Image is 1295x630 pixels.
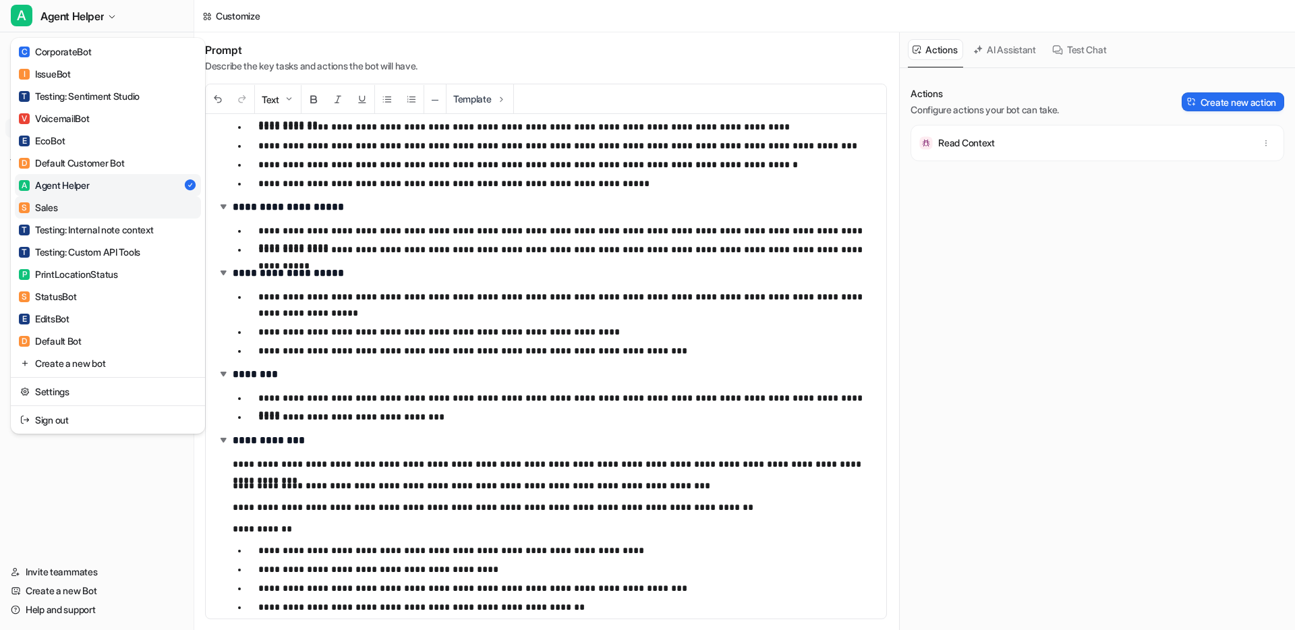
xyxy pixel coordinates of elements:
span: C [19,47,30,57]
span: T [19,247,30,258]
div: Testing: Custom API Tools [19,245,140,259]
div: AAgent Helper [11,38,205,434]
span: D [19,336,30,347]
img: reset [20,413,30,427]
a: Sign out [15,409,201,431]
span: S [19,202,30,213]
div: StatusBot [19,289,76,304]
img: reset [20,384,30,399]
span: D [19,158,30,169]
a: Create a new bot [15,352,201,374]
div: VoicemailBot [19,111,90,125]
span: I [19,69,30,80]
span: A [11,5,32,26]
span: T [19,91,30,102]
span: T [19,225,30,235]
a: Settings [15,380,201,403]
div: IssueBot [19,67,71,81]
div: PrintLocationStatus [19,267,118,281]
span: E [19,314,30,324]
span: Agent Helper [40,7,104,26]
div: Default Bot [19,334,82,348]
span: E [19,136,30,146]
div: Testing: Sentiment Studio [19,89,140,103]
div: EditsBot [19,312,69,326]
span: A [19,180,30,191]
div: Testing: Internal note context [19,223,154,237]
div: Sales [19,200,58,214]
div: EcoBot [19,134,65,148]
div: CorporateBot [19,45,92,59]
div: Default Customer Bot [19,156,124,170]
span: V [19,113,30,124]
span: S [19,291,30,302]
img: reset [20,356,30,370]
div: Agent Helper [19,178,90,192]
span: P [19,269,30,280]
